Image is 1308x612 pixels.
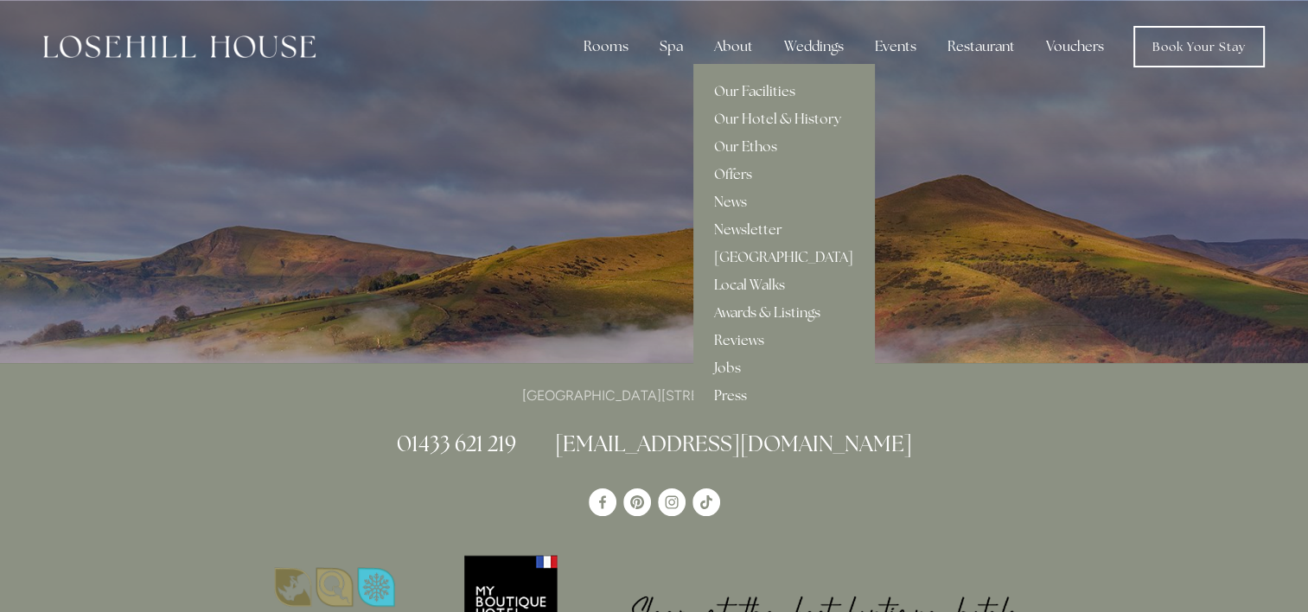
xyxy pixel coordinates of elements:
[1133,26,1265,67] a: Book Your Stay
[646,29,697,64] div: Spa
[1032,29,1118,64] a: Vouchers
[693,105,874,133] a: Our Hotel & History
[693,216,874,244] a: Newsletter
[693,188,874,216] a: News
[43,35,316,58] img: Losehill House
[658,488,686,516] a: Instagram
[861,29,930,64] div: Events
[589,488,616,516] a: Losehill House Hotel & Spa
[700,29,767,64] div: About
[241,384,1068,407] p: [GEOGRAPHIC_DATA][STREET_ADDRESS]
[397,430,516,457] a: 01433 621 219
[693,382,874,410] a: Press
[623,488,651,516] a: Pinterest
[692,488,720,516] a: TikTok
[693,354,874,382] a: Jobs
[693,327,874,354] a: Reviews
[693,78,874,105] a: Our Facilities
[693,299,874,327] a: Awards & Listings
[693,133,874,161] a: Our Ethos
[693,161,874,188] a: Offers
[693,244,874,271] a: [GEOGRAPHIC_DATA]
[934,29,1029,64] div: Restaurant
[770,29,858,64] div: Weddings
[570,29,642,64] div: Rooms
[555,430,912,457] a: [EMAIL_ADDRESS][DOMAIN_NAME]
[693,271,874,299] a: Local Walks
